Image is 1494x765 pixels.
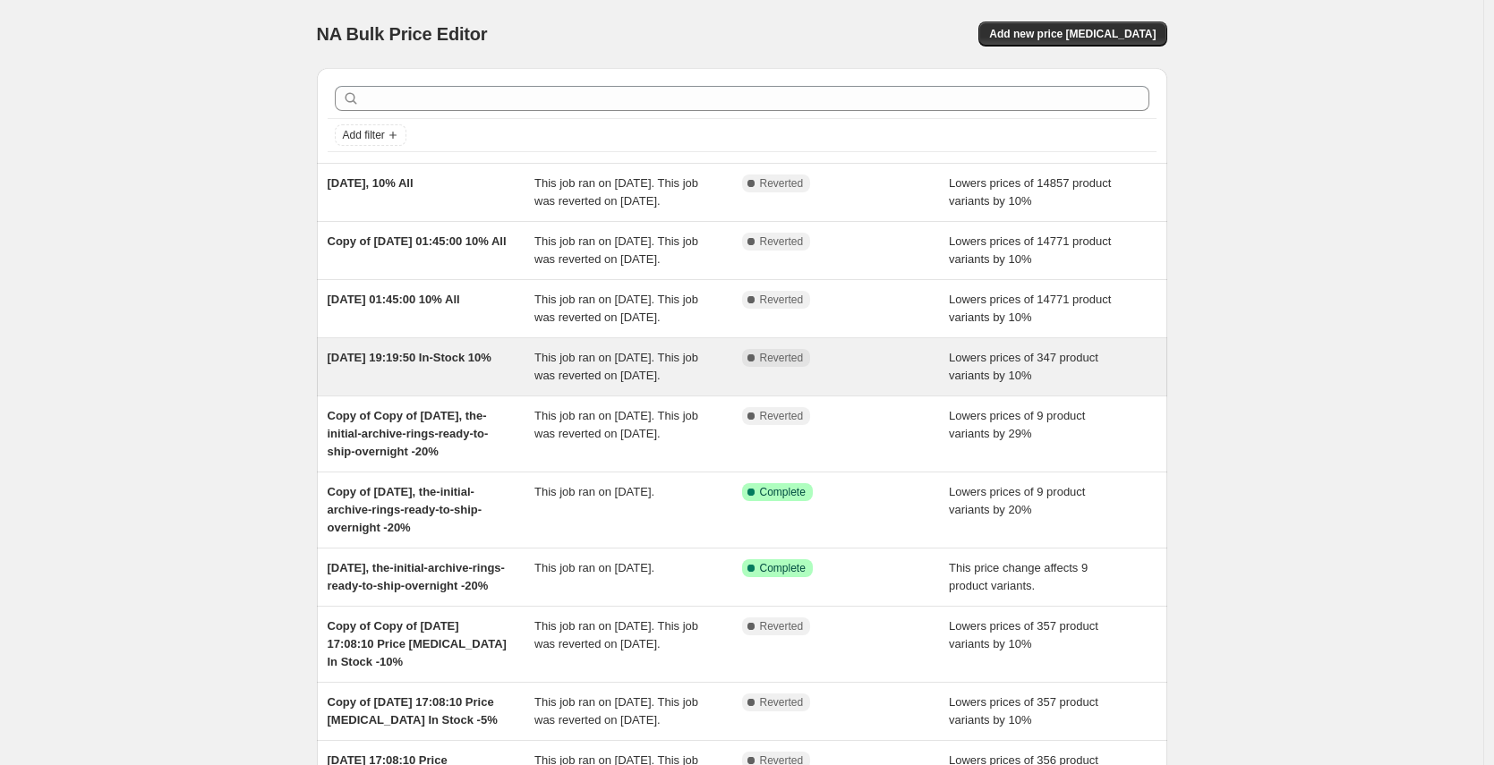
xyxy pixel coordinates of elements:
[760,293,804,307] span: Reverted
[760,619,804,633] span: Reverted
[760,485,806,499] span: Complete
[760,409,804,423] span: Reverted
[949,351,1098,382] span: Lowers prices of 347 product variants by 10%
[534,409,698,440] span: This job ran on [DATE]. This job was reverted on [DATE].
[534,293,698,324] span: This job ran on [DATE]. This job was reverted on [DATE].
[949,176,1111,208] span: Lowers prices of 14857 product variants by 10%
[760,351,804,365] span: Reverted
[949,485,1085,516] span: Lowers prices of 9 product variants by 20%
[949,409,1085,440] span: Lowers prices of 9 product variants by 29%
[989,27,1156,41] span: Add new price [MEDICAL_DATA]
[317,24,488,44] span: NA Bulk Price Editor
[328,561,505,592] span: [DATE], the-initial-archive-rings-ready-to-ship-overnight -20%
[760,561,806,575] span: Complete
[328,409,489,458] span: Copy of Copy of [DATE], the-initial-archive-rings-ready-to-ship-overnight -20%
[949,234,1111,266] span: Lowers prices of 14771 product variants by 10%
[328,619,507,668] span: Copy of Copy of [DATE] 17:08:10 Price [MEDICAL_DATA] In Stock -10%
[534,234,698,266] span: This job ran on [DATE]. This job was reverted on [DATE].
[760,176,804,191] span: Reverted
[534,176,698,208] span: This job ran on [DATE]. This job was reverted on [DATE].
[949,293,1111,324] span: Lowers prices of 14771 product variants by 10%
[534,695,698,727] span: This job ran on [DATE]. This job was reverted on [DATE].
[534,561,654,574] span: This job ran on [DATE].
[328,351,491,364] span: [DATE] 19:19:50 In-Stock 10%
[949,695,1098,727] span: Lowers prices of 357 product variants by 10%
[534,351,698,382] span: This job ran on [DATE]. This job was reverted on [DATE].
[534,619,698,650] span: This job ran on [DATE]. This job was reverted on [DATE].
[328,695,498,727] span: Copy of [DATE] 17:08:10 Price [MEDICAL_DATA] In Stock -5%
[534,485,654,498] span: This job ran on [DATE].
[328,485,482,534] span: Copy of [DATE], the-initial-archive-rings-ready-to-ship-overnight -20%
[760,695,804,710] span: Reverted
[760,234,804,249] span: Reverted
[328,176,414,190] span: [DATE], 10% All
[328,234,507,248] span: Copy of [DATE] 01:45:00 10% All
[949,561,1088,592] span: This price change affects 9 product variants.
[978,21,1166,47] button: Add new price [MEDICAL_DATA]
[335,124,406,146] button: Add filter
[949,619,1098,650] span: Lowers prices of 357 product variants by 10%
[343,128,385,142] span: Add filter
[328,293,460,306] span: [DATE] 01:45:00 10% All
